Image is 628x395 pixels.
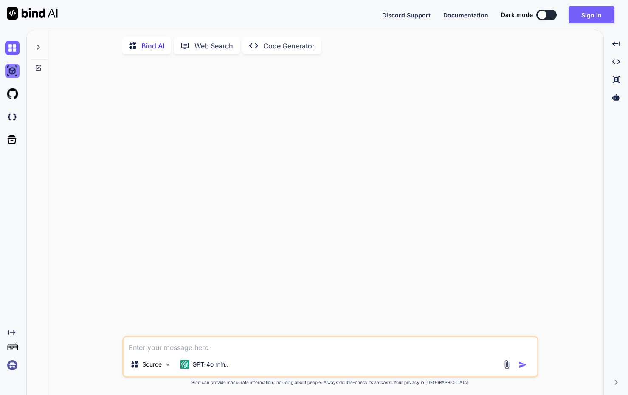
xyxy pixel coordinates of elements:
[5,41,20,55] img: chat
[263,41,315,51] p: Code Generator
[443,11,488,19] span: Documentation
[518,361,527,369] img: icon
[569,6,614,23] button: Sign in
[5,87,20,101] img: githubLight
[192,360,228,369] p: GPT-4o min..
[5,64,20,78] img: ai-studio
[382,11,431,20] button: Discord Support
[502,360,512,369] img: attachment
[180,360,189,369] img: GPT-4o mini
[122,379,538,386] p: Bind can provide inaccurate information, including about people. Always double-check its answers....
[164,361,172,368] img: Pick Models
[141,41,164,51] p: Bind AI
[5,110,20,124] img: darkCloudIdeIcon
[194,41,233,51] p: Web Search
[7,7,58,20] img: Bind AI
[382,11,431,19] span: Discord Support
[142,360,162,369] p: Source
[501,11,533,19] span: Dark mode
[5,358,20,372] img: signin
[443,11,488,20] button: Documentation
